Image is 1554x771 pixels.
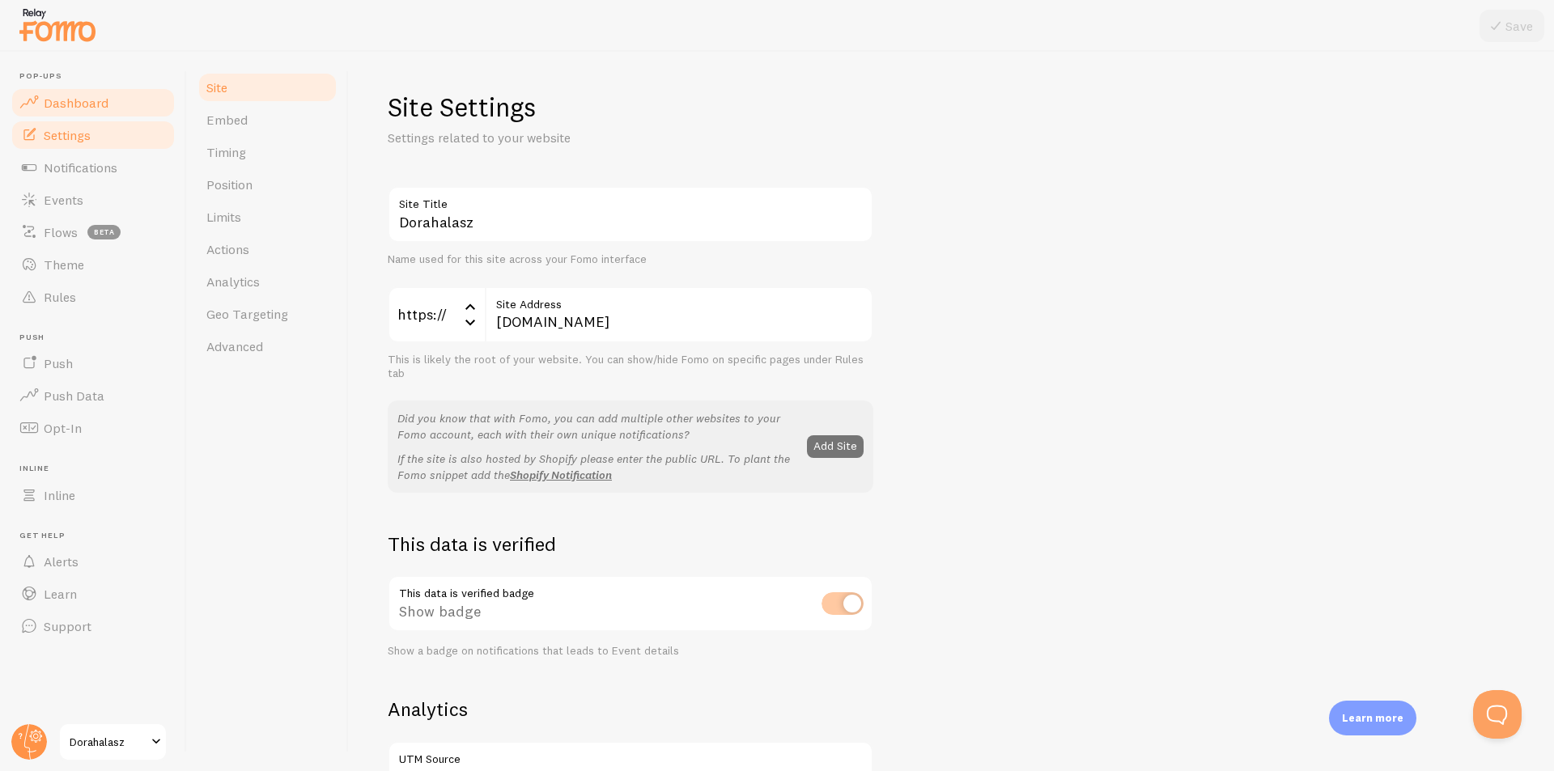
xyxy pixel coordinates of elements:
[388,129,776,147] p: Settings related to your website
[44,388,104,404] span: Push Data
[197,233,338,265] a: Actions
[44,159,117,176] span: Notifications
[197,298,338,330] a: Geo Targeting
[44,420,82,436] span: Opt-In
[206,338,263,354] span: Advanced
[44,192,83,208] span: Events
[197,168,338,201] a: Position
[388,353,873,381] div: This is likely the root of your website. You can show/hide Fomo on specific pages under Rules tab
[197,330,338,362] a: Advanced
[10,119,176,151] a: Settings
[197,71,338,104] a: Site
[485,286,873,343] input: myhonestcompany.com
[44,586,77,602] span: Learn
[206,241,249,257] span: Actions
[206,306,288,322] span: Geo Targeting
[388,186,873,214] label: Site Title
[388,252,873,267] div: Name used for this site across your Fomo interface
[485,286,873,314] label: Site Address
[44,95,108,111] span: Dashboard
[197,104,338,136] a: Embed
[10,216,176,248] a: Flows beta
[206,176,253,193] span: Position
[10,248,176,281] a: Theme
[197,201,338,233] a: Limits
[19,333,176,343] span: Push
[44,224,78,240] span: Flows
[388,532,873,557] h2: This data is verified
[206,79,227,95] span: Site
[10,610,176,642] a: Support
[44,127,91,143] span: Settings
[44,289,76,305] span: Rules
[10,578,176,610] a: Learn
[87,225,121,239] span: beta
[807,435,864,458] button: Add Site
[44,355,73,371] span: Push
[44,618,91,634] span: Support
[510,468,612,482] a: Shopify Notification
[10,479,176,511] a: Inline
[388,286,485,343] div: https://
[206,144,246,160] span: Timing
[388,91,873,124] h1: Site Settings
[197,136,338,168] a: Timing
[17,4,98,45] img: fomo-relay-logo-orange.svg
[206,209,241,225] span: Limits
[44,553,79,570] span: Alerts
[70,732,146,752] span: Dorahalasz
[397,451,797,483] p: If the site is also hosted by Shopify please enter the public URL. To plant the Fomo snippet add the
[10,379,176,412] a: Push Data
[19,464,176,474] span: Inline
[10,281,176,313] a: Rules
[206,112,248,128] span: Embed
[397,410,797,443] p: Did you know that with Fomo, you can add multiple other websites to your Fomo account, each with ...
[10,545,176,578] a: Alerts
[58,722,168,761] a: Dorahalasz
[10,151,176,184] a: Notifications
[1473,690,1522,739] iframe: Help Scout Beacon - Open
[44,256,84,273] span: Theme
[388,741,873,769] label: UTM Source
[10,87,176,119] a: Dashboard
[44,487,75,503] span: Inline
[19,531,176,541] span: Get Help
[19,71,176,82] span: Pop-ups
[1342,710,1403,726] p: Learn more
[1329,701,1416,735] div: Learn more
[10,412,176,444] a: Opt-In
[388,697,873,722] h2: Analytics
[206,273,260,290] span: Analytics
[10,347,176,379] a: Push
[197,265,338,298] a: Analytics
[10,184,176,216] a: Events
